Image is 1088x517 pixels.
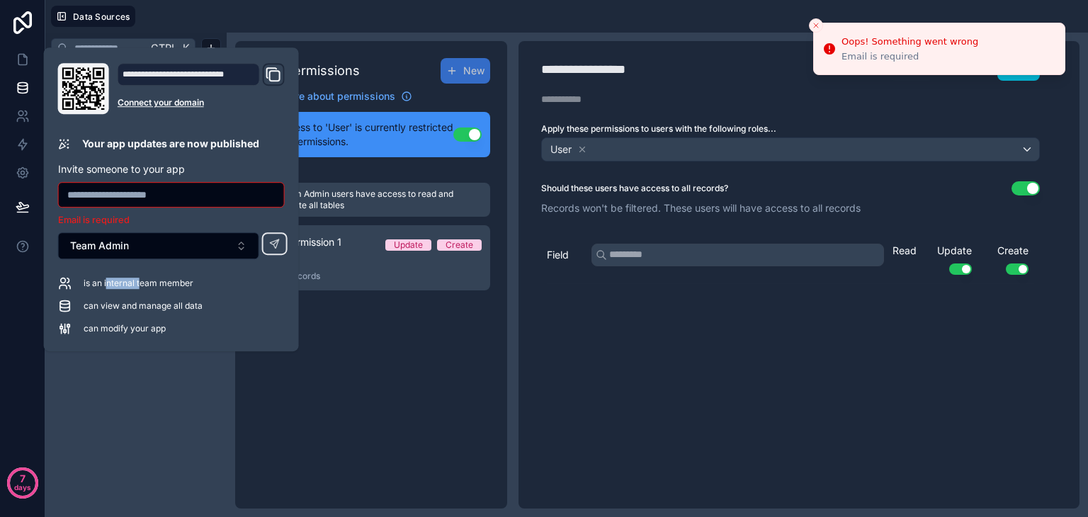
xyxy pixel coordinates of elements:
[84,278,193,289] span: is an internal team member
[541,201,1040,215] p: Records won't be filtered. These users will have access to all records
[892,244,921,258] div: Read
[58,232,259,259] button: Select Button
[276,120,453,149] span: Access to 'User' is currently restricted by permissions.
[463,64,484,78] span: New
[279,188,479,211] p: Team Admin users have access to read and update all tables
[181,43,191,53] span: K
[441,58,490,84] button: New
[20,472,25,486] p: 7
[261,235,341,249] span: User Permission 1
[841,50,978,63] div: Email is required
[541,123,1040,135] label: Apply these permissions to users with the following roles...
[394,239,423,251] div: Update
[550,142,572,157] span: User
[252,225,490,290] a: User Permission 1UpdateCreateUserAll records
[118,63,285,114] div: Domain and Custom Link
[58,162,285,176] p: Invite someone to your app
[73,11,130,22] span: Data Sources
[547,248,569,262] span: Field
[261,254,482,265] div: User
[541,137,1040,161] button: User
[541,183,728,194] label: Should these users have access to all records?
[70,239,129,253] span: Team Admin
[252,89,412,103] a: Learn more about permissions
[84,323,166,334] span: can modify your app
[118,97,285,108] a: Connect your domain
[977,244,1034,275] div: Create
[14,477,31,497] p: days
[841,35,978,49] div: Oops! Something went wrong
[252,89,395,103] span: Learn more about permissions
[252,61,360,81] h1: User Permissions
[51,6,135,27] button: Data Sources
[58,213,285,227] p: Email is required
[84,300,203,312] span: can view and manage all data
[149,39,178,57] span: Ctrl
[446,239,473,251] div: Create
[809,18,823,33] button: Close toast
[921,244,977,275] div: Update
[82,137,259,151] p: Your app updates are now published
